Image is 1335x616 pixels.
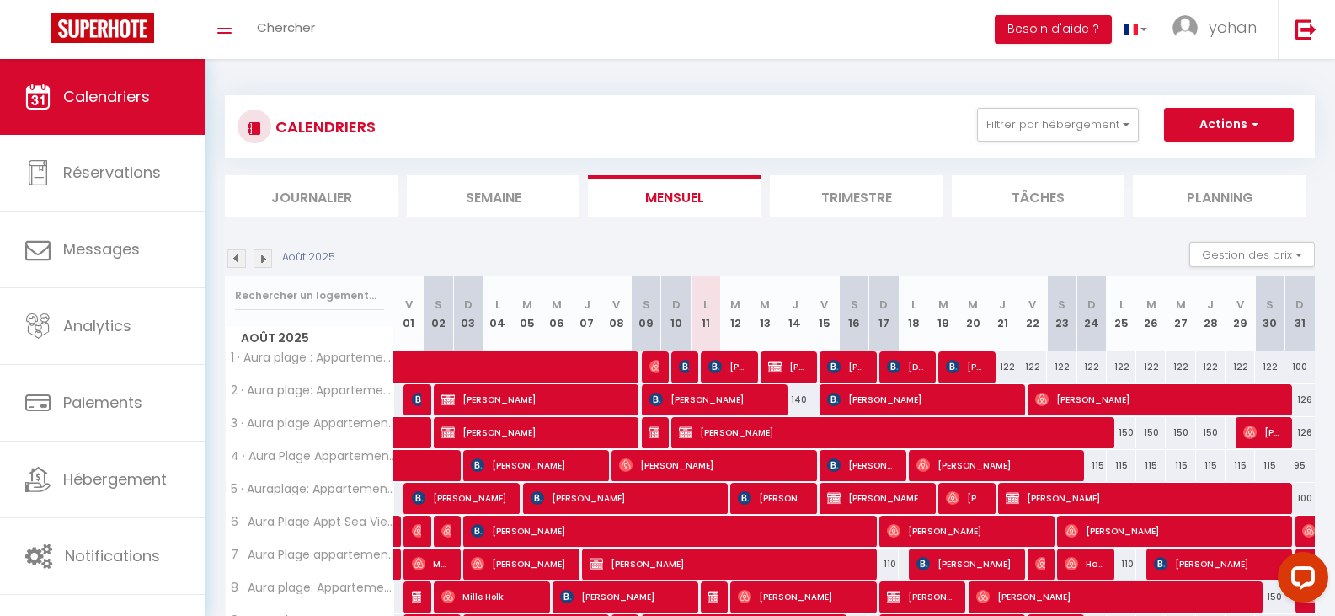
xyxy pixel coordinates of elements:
[708,581,718,613] span: [PERSON_NAME]
[928,276,958,351] th: 19
[649,416,659,448] span: [PERSON_NAME]
[827,449,896,481] span: [PERSON_NAME]
[1136,276,1166,351] th: 26
[708,351,748,383] span: [PERSON_NAME]
[63,86,150,107] span: Calendriers
[1196,417,1226,448] div: 150
[63,162,161,183] span: Réservations
[1196,351,1226,383] div: 122
[560,581,688,613] span: [PERSON_NAME]
[1133,175,1306,217] li: Planning
[1166,351,1195,383] div: 122
[495,297,500,313] abbr: L
[1047,351,1076,383] div: 122
[1035,383,1281,415] span: [PERSON_NAME]
[839,276,868,351] th: 16
[1017,276,1047,351] th: 22
[1166,417,1195,448] div: 150
[946,482,985,514] span: [PERSON_NAME]
[1295,297,1304,313] abbr: D
[1107,276,1136,351] th: 25
[1107,417,1136,448] div: 150
[827,383,1014,415] span: [PERSON_NAME]
[612,297,620,313] abbr: V
[1006,482,1281,514] span: [PERSON_NAME]
[938,297,948,313] abbr: M
[225,175,398,217] li: Journalier
[63,392,142,413] span: Paiements
[412,515,422,547] span: [PERSON_NAME]
[887,351,926,383] span: [DATE][PERSON_NAME]
[1077,351,1107,383] div: 122
[228,417,397,430] span: 3 · Aura plage Appartement Aura Blue
[1243,416,1283,448] span: [PERSON_NAME]
[1136,417,1166,448] div: 150
[887,581,956,613] span: [PERSON_NAME] et [PERSON_NAME]
[827,351,867,383] span: [PERSON_NAME]
[792,297,798,313] abbr: J
[1255,450,1284,481] div: 115
[228,351,397,364] span: 1 · Aura plage : Appartement neuf : SUN
[1295,19,1316,40] img: logout
[1196,276,1226,351] th: 28
[887,515,1044,547] span: [PERSON_NAME]
[63,238,140,260] span: Messages
[441,515,451,547] span: [PERSON_NAME]
[661,276,691,351] th: 10
[405,297,413,313] abbr: V
[228,549,397,561] span: 7 · Aura Plage appartement neuf: Liberty
[228,581,397,594] span: 8 · Aura plage: Appartement Aquamoon
[1154,548,1282,580] span: [PERSON_NAME]
[1065,548,1104,580] span: Hatouma Toure
[531,482,718,514] span: [PERSON_NAME]
[1284,384,1315,415] div: 126
[827,482,926,514] span: [PERSON_NAME] [PERSON_NAME]
[1207,297,1214,313] abbr: J
[412,383,422,415] span: [PERSON_NAME]
[588,175,761,217] li: Mensuel
[65,545,160,566] span: Notifications
[649,383,777,415] span: [PERSON_NAME]
[1226,450,1255,481] div: 115
[911,297,916,313] abbr: L
[809,276,839,351] th: 15
[282,249,335,265] p: Août 2025
[51,13,154,43] img: Super Booking
[760,297,770,313] abbr: M
[916,449,1074,481] span: [PERSON_NAME]
[471,548,569,580] span: [PERSON_NAME]
[780,384,809,415] div: 140
[1017,351,1047,383] div: 122
[952,175,1125,217] li: Tâches
[988,276,1017,351] th: 21
[572,276,601,351] th: 07
[1166,276,1195,351] th: 27
[1255,276,1284,351] th: 30
[720,276,750,351] th: 12
[1196,450,1226,481] div: 115
[750,276,780,351] th: 13
[228,516,397,528] span: 6 · Aura Plage Appt Sea View 40m²
[1284,417,1315,448] div: 126
[1284,483,1315,514] div: 100
[464,297,473,313] abbr: D
[672,297,681,313] abbr: D
[552,297,562,313] abbr: M
[1264,545,1335,616] iframe: LiveChat chat widget
[988,351,1017,383] div: 122
[483,276,512,351] th: 04
[1284,276,1315,351] th: 31
[770,175,943,217] li: Trimestre
[1028,297,1036,313] abbr: V
[768,351,808,383] span: [PERSON_NAME]
[999,297,1006,313] abbr: J
[271,108,376,146] h3: CALENDRIERS
[1255,351,1284,383] div: 122
[584,297,590,313] abbr: J
[590,548,865,580] span: [PERSON_NAME]
[1209,17,1257,38] span: yohan
[412,581,422,613] span: [PERSON_NAME]
[780,276,809,351] th: 14
[424,276,453,351] th: 02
